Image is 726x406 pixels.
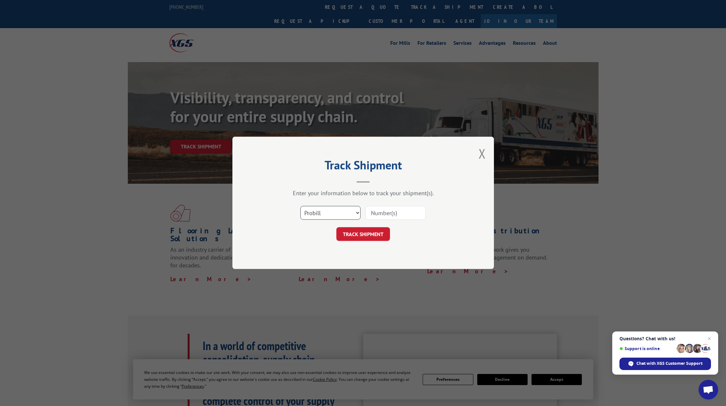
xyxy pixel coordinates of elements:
span: Close chat [705,335,713,343]
h2: Track Shipment [265,161,461,173]
div: Open chat [699,380,718,399]
div: Chat with XGS Customer Support [619,358,711,370]
span: Questions? Chat with us! [619,336,711,341]
button: TRACK SHIPMENT [336,228,390,241]
input: Number(s) [365,206,426,220]
button: Close modal [479,145,486,162]
span: Chat with XGS Customer Support [636,361,702,366]
span: Support is online [619,346,674,351]
div: Enter your information below to track your shipment(s). [265,190,461,197]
